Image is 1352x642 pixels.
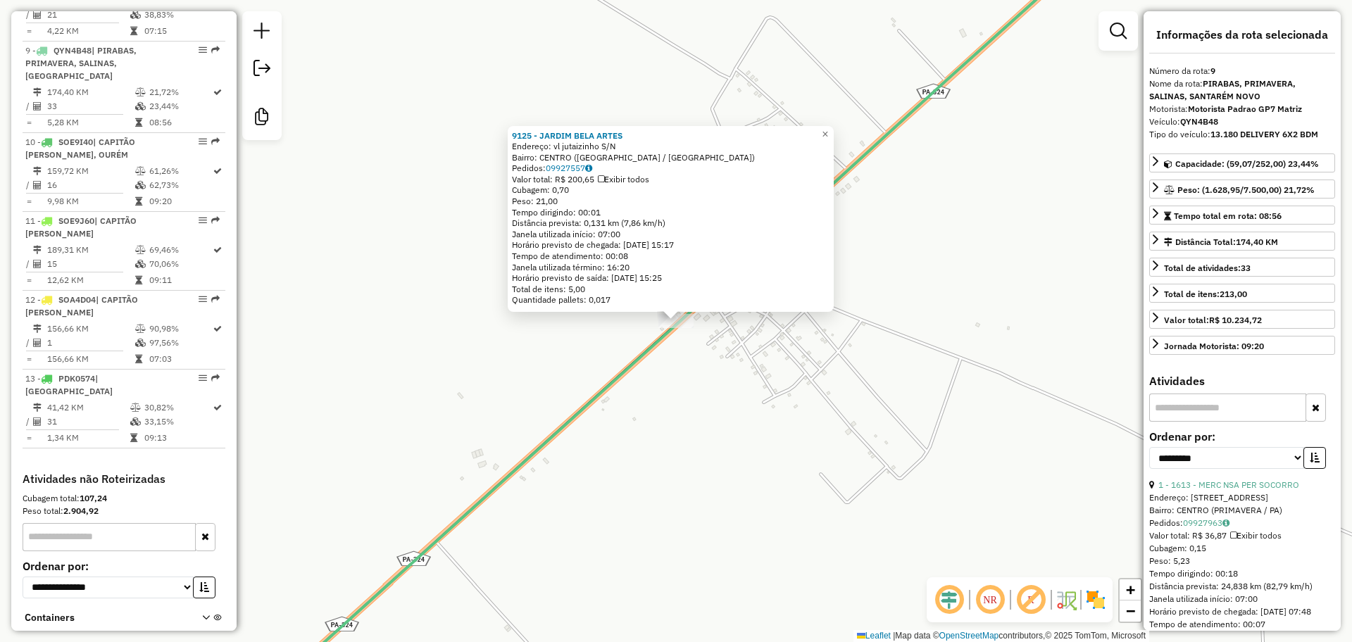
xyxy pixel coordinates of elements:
[512,284,830,295] div: Total de itens: 5,00
[63,505,99,516] strong: 2.904,92
[512,239,830,251] div: Horário previsto de chegada: [DATE] 15:17
[23,505,225,517] div: Peso total:
[893,631,895,641] span: |
[25,99,32,113] td: /
[25,45,137,81] span: | PIRABAS, PRIMAVERA, SALINAS, [GEOGRAPHIC_DATA]
[25,137,135,160] span: 10 -
[512,130,622,141] a: 9125 - JARDIM BELA ARTES
[1149,504,1335,517] div: Bairro: CENTRO (PRIMAVERA / PA)
[199,46,207,54] em: Opções
[130,11,141,19] i: % de utilização da cubagem
[135,276,142,284] i: Tempo total em rota
[144,401,212,415] td: 30,82%
[130,403,141,412] i: % de utilização do peso
[25,8,32,22] td: /
[822,128,828,140] span: ×
[1164,236,1278,248] div: Distância Total:
[25,431,32,445] td: =
[46,273,134,287] td: 12,62 KM
[1230,530,1282,541] span: Exibir todos
[1149,128,1335,141] div: Tipo do veículo:
[1149,428,1335,445] label: Ordenar por:
[25,294,138,317] span: 12 -
[1210,65,1215,76] strong: 9
[80,493,107,503] strong: 107,24
[512,141,830,152] div: Endereço: vl jutaizinho S/N
[25,257,32,271] td: /
[199,216,207,225] em: Opções
[1164,288,1247,301] div: Total de itens:
[144,431,212,445] td: 09:13
[211,46,220,54] em: Rota exportada
[1209,315,1262,325] strong: R$ 10.234,72
[149,85,212,99] td: 21,72%
[135,355,142,363] i: Tempo total em rota
[1149,336,1335,355] a: Jornada Motorista: 09:20
[1149,374,1335,388] h4: Atividades
[149,99,212,113] td: 23,44%
[46,415,130,429] td: 31
[512,294,830,306] div: Quantidade pallets: 0,017
[144,8,212,22] td: 38,83%
[58,215,94,226] span: SOE9J60
[33,167,42,175] i: Distância Total
[1158,479,1299,490] a: 1 - 1613 - MERC NSA PER SOCORRO
[1188,103,1302,114] strong: Motorista Padrao GP7 Matriz
[199,374,207,382] em: Opções
[46,115,134,130] td: 5,28 KM
[1210,129,1318,139] strong: 13.180 DELIVERY 6X2 BDM
[149,336,212,350] td: 97,56%
[1120,579,1141,600] a: Zoom in
[817,126,834,143] a: Close popup
[46,178,134,192] td: 16
[512,174,830,185] div: Valor total: R$ 200,65
[149,257,212,271] td: 70,06%
[1149,605,1335,618] div: Horário previsto de chegada: [DATE] 07:48
[512,229,830,240] div: Janela utilizada início: 07:00
[199,295,207,303] em: Opções
[135,339,146,347] i: % de utilização da cubagem
[54,45,92,56] span: QYN4B48
[1149,180,1335,199] a: Peso: (1.628,95/7.500,00) 21,72%
[1149,542,1335,555] div: Cubagem: 0,15
[33,403,42,412] i: Distância Total
[58,373,95,384] span: PDK0574
[46,24,130,38] td: 4,22 KM
[1220,289,1247,299] strong: 213,00
[512,262,830,273] div: Janela utilizada término: 16:20
[33,339,42,347] i: Total de Atividades
[973,583,1007,617] span: Ocultar NR
[857,631,891,641] a: Leaflet
[199,137,207,146] em: Opções
[213,403,222,412] i: Rota otimizada
[1084,588,1107,611] img: Exibir/Ocultar setores
[1149,65,1335,77] div: Número da rota:
[144,24,212,38] td: 07:15
[135,102,146,111] i: % de utilização da cubagem
[1014,583,1048,617] span: Exibir rótulo
[585,164,592,172] i: Observações
[25,415,32,429] td: /
[33,88,42,96] i: Distância Total
[149,115,212,130] td: 08:56
[1126,581,1135,598] span: +
[25,178,32,192] td: /
[46,8,130,22] td: 21
[58,294,96,305] span: SOA4D04
[211,374,220,382] em: Rota exportada
[23,492,225,505] div: Cubagem total:
[46,257,134,271] td: 15
[1149,115,1335,128] div: Veículo:
[149,243,212,257] td: 69,46%
[213,246,222,254] i: Rota otimizada
[512,163,830,174] div: Pedidos:
[25,373,113,396] span: 13 -
[213,88,222,96] i: Rota otimizada
[512,218,830,229] div: Distância prevista: 0,131 km (7,86 km/h)
[130,27,137,35] i: Tempo total em rota
[1241,263,1251,273] strong: 33
[149,322,212,336] td: 90,98%
[1180,116,1218,127] strong: QYN4B48
[248,17,276,49] a: Nova sessão e pesquisa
